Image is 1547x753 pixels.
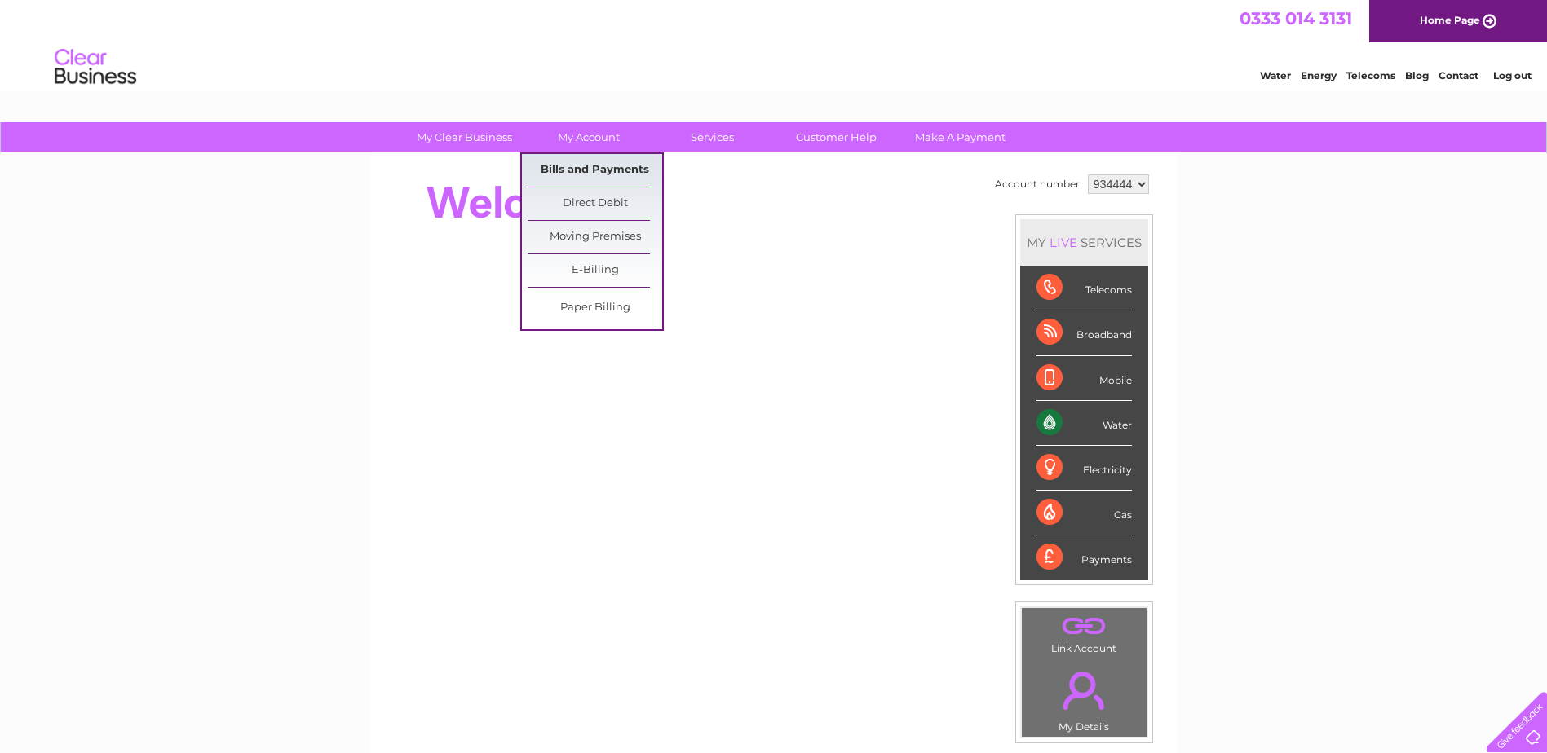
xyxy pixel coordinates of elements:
[1346,69,1395,81] a: Telecoms
[1026,612,1143,641] a: .
[645,122,780,152] a: Services
[769,122,904,152] a: Customer Help
[528,292,662,324] a: Paper Billing
[528,154,662,187] a: Bills and Payments
[1493,69,1532,81] a: Log out
[1026,662,1143,719] a: .
[893,122,1028,152] a: Make A Payment
[1036,401,1132,446] div: Water
[1301,69,1337,81] a: Energy
[389,9,1160,79] div: Clear Business is a trading name of Verastar Limited (registered in [GEOGRAPHIC_DATA] No. 3667643...
[397,122,532,152] a: My Clear Business
[1036,310,1132,355] div: Broadband
[1046,235,1081,250] div: LIVE
[521,122,656,152] a: My Account
[1036,356,1132,401] div: Mobile
[1260,69,1291,81] a: Water
[1036,491,1132,535] div: Gas
[1240,8,1352,29] a: 0333 014 3131
[1036,266,1132,310] div: Telecoms
[1021,607,1147,658] td: Link Account
[528,254,662,287] a: E-Billing
[54,42,137,92] img: logo.png
[991,170,1084,198] td: Account number
[1021,658,1147,738] td: My Details
[1439,69,1478,81] a: Contact
[528,221,662,253] a: Moving Premises
[1020,219,1148,266] div: MY SERVICES
[528,187,662,220] a: Direct Debit
[1036,446,1132,491] div: Electricity
[1405,69,1429,81] a: Blog
[1036,535,1132,579] div: Payments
